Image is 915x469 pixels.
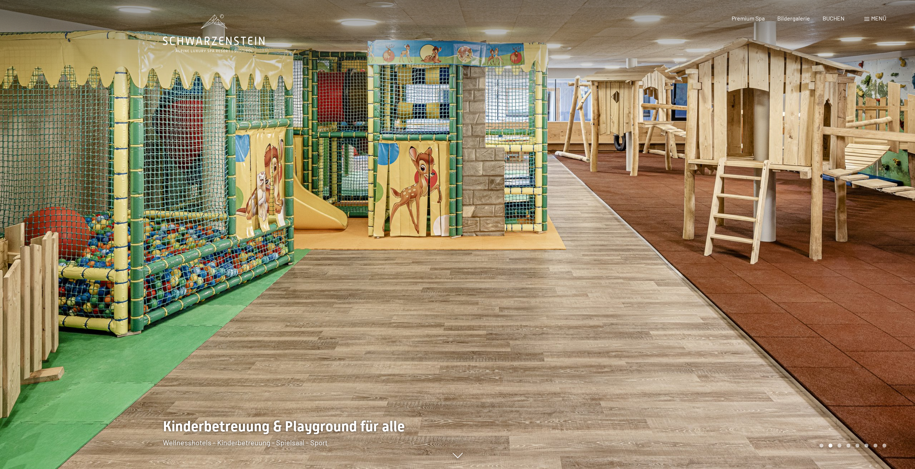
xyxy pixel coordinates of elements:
div: Carousel Page 2 (Current Slide) [828,443,832,447]
span: Menü [871,15,886,22]
div: Carousel Page 8 [882,443,886,447]
div: Carousel Page 7 [873,443,877,447]
a: Bildergalerie [777,15,810,22]
div: Carousel Page 6 [864,443,868,447]
div: Carousel Page 5 [855,443,859,447]
div: Carousel Pagination [817,443,886,447]
a: Premium Spa [731,15,764,22]
div: Carousel Page 4 [846,443,850,447]
div: Carousel Page 1 [819,443,823,447]
div: Carousel Page 3 [837,443,841,447]
a: BUCHEN [823,15,845,22]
